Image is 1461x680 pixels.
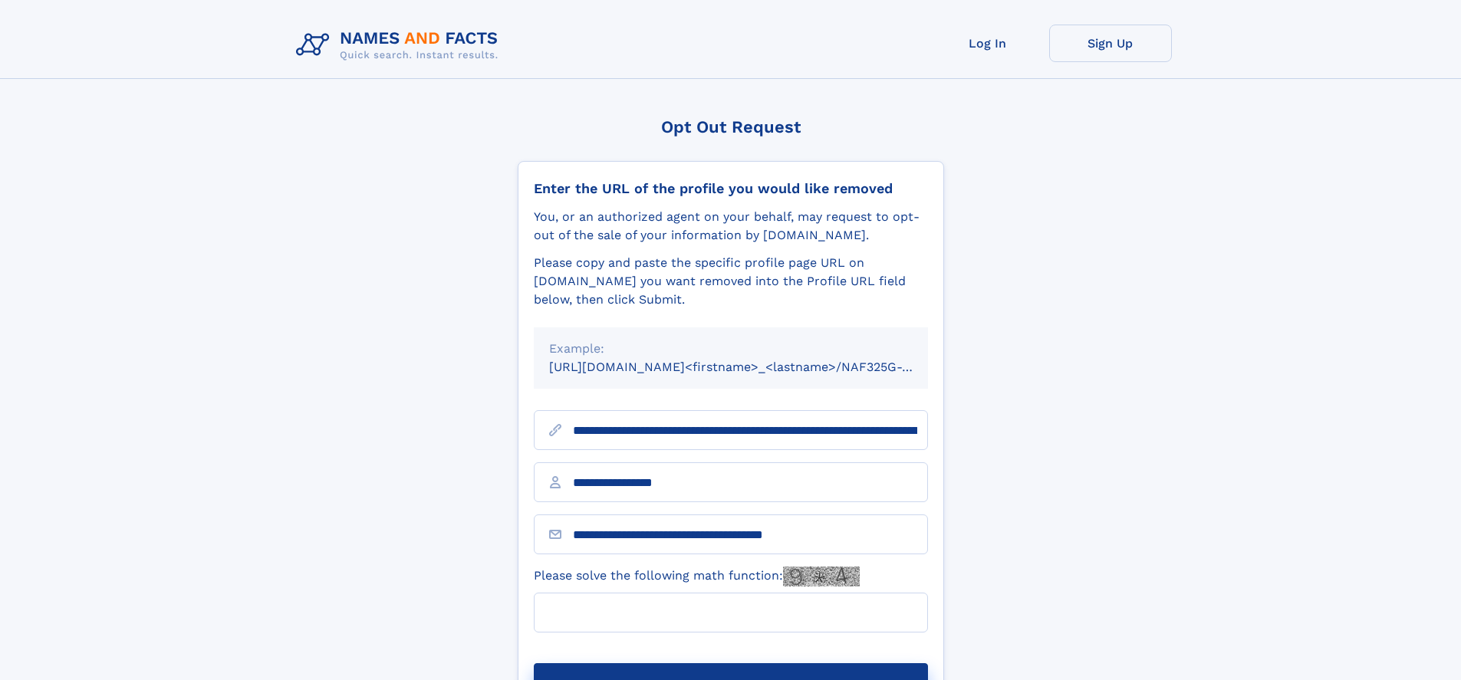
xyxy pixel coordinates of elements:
[549,340,913,358] div: Example:
[290,25,511,66] img: Logo Names and Facts
[534,180,928,197] div: Enter the URL of the profile you would like removed
[534,567,860,586] label: Please solve the following math function:
[549,360,957,374] small: [URL][DOMAIN_NAME]<firstname>_<lastname>/NAF325G-xxxxxxxx
[518,117,944,136] div: Opt Out Request
[534,254,928,309] div: Please copy and paste the specific profile page URL on [DOMAIN_NAME] you want removed into the Pr...
[534,208,928,245] div: You, or an authorized agent on your behalf, may request to opt-out of the sale of your informatio...
[1049,25,1172,62] a: Sign Up
[926,25,1049,62] a: Log In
